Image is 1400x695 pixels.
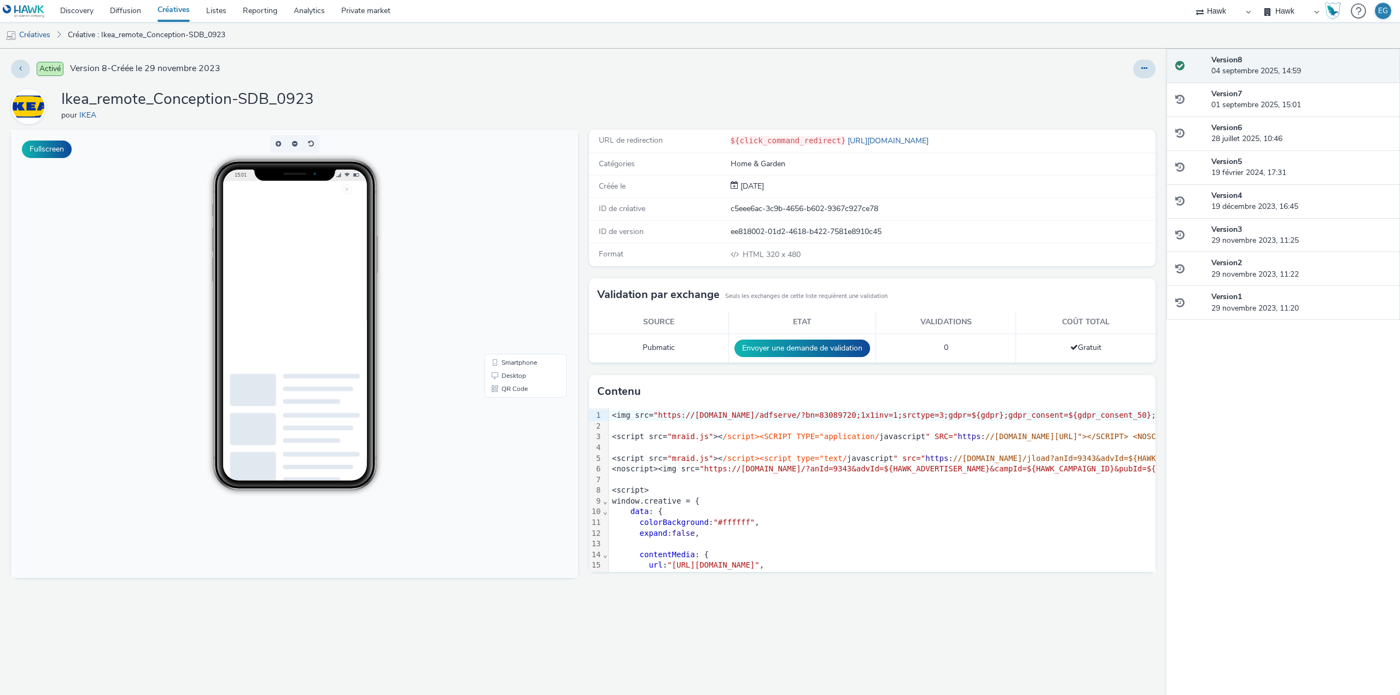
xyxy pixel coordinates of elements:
span: false [672,529,695,538]
th: Source [589,311,729,334]
div: Création 29 novembre 2023, 11:20 [738,181,764,192]
span: width [649,571,672,580]
a: IKEA [79,110,101,120]
span: " SRC=" [925,432,958,441]
span: Créée le [599,181,626,191]
li: QR Code [476,253,553,266]
td: Pubmatic [589,334,729,363]
span: QR Code [491,256,517,262]
li: Smartphone [476,226,553,240]
code: ${click_command_redirect} [731,136,846,145]
strong: Version 7 [1211,89,1242,99]
div: 8 [589,485,603,496]
button: Envoyer une demande de validation [734,340,870,357]
small: Seuls les exchanges de cette liste requièrent une validation [725,292,888,301]
th: Etat [728,311,876,334]
span: "mraid.js" [667,432,713,441]
div: 19 décembre 2023, 16:45 [1211,190,1391,213]
span: Format [599,249,623,259]
div: ee818002-01d2-4618-b422-7581e8910c45 [731,226,1155,237]
strong: Version 2 [1211,258,1242,268]
span: expand [640,529,668,538]
span: 607 [676,571,690,580]
div: 29 novembre 2023, 11:25 [1211,224,1391,247]
span: Fold line [603,550,608,559]
th: Coût total [1016,311,1156,334]
strong: Version 4 [1211,190,1242,201]
div: 29 novembre 2023, 11:20 [1211,291,1391,314]
img: close.png [154,4,170,20]
div: 19 février 2024, 17:31 [1211,156,1391,179]
span: 320 x 480 [742,249,801,260]
span: https [958,432,981,441]
span: "https://[DOMAIN_NAME]/adfserve/?bn=83089720;1x1inv=1;srctype=3;gdpr=${gdpr};gdpr_consent=${gdpr_... [654,411,1230,419]
div: 04 septembre 2025, 14:59 [1211,55,1391,77]
div: 29 novembre 2023, 11:22 [1211,258,1391,280]
div: EG [1378,3,1388,19]
strong: Version 6 [1211,122,1242,133]
span: Fold line [603,507,608,516]
span: 15:01 [223,42,235,48]
a: [URL][DOMAIN_NAME] [845,136,933,146]
div: 9 [589,496,603,507]
div: 16 [589,571,603,582]
span: Version 8 - Créée le 29 novembre 2023 [70,62,220,75]
div: 12 [589,528,603,539]
div: 11 [589,517,603,528]
span: "mraid.js" [667,454,713,463]
img: Hawk Academy [1325,2,1341,20]
span: "[URL][DOMAIN_NAME]" [667,560,760,569]
strong: Version 5 [1211,156,1242,167]
span: " src=" [893,454,925,463]
strong: Version 3 [1211,224,1242,235]
span: "#ffffff" [713,518,755,527]
span: ID de créative [599,203,645,214]
div: 7 [589,475,603,486]
div: 5 [589,453,603,464]
a: IKEA [11,101,50,112]
div: 1 [589,410,603,421]
span: colorBackground [640,518,709,527]
div: 13 [589,539,603,550]
span: URL de redirection [599,135,663,145]
span: Catégories [599,159,635,169]
img: undefined Logo [3,4,45,18]
span: /script><SCRIPT TYPE="application/ [722,432,879,441]
span: contentMedia [640,550,695,559]
div: 15 [589,560,603,571]
strong: Version 1 [1211,291,1242,302]
span: data [631,507,649,516]
div: c5eee6ac-3c9b-4656-b602-9367c927ce78 [731,203,1155,214]
img: mobile [5,30,16,41]
span: Fold line [603,497,608,505]
div: 3 [589,431,603,442]
div: 10 [589,506,603,517]
span: pour [61,110,79,120]
span: url [649,560,662,569]
div: 28 juillet 2025, 10:46 [1211,122,1391,145]
span: [DATE] [738,181,764,191]
span: /script><script type="text/ [722,454,847,463]
button: Fullscreen [22,141,72,158]
strong: Version 8 [1211,55,1242,65]
h3: Contenu [597,383,641,400]
span: ID de version [599,226,644,237]
span: Desktop [491,243,515,249]
li: Desktop [476,240,553,253]
div: 6 [589,464,603,475]
a: Hawk Academy [1325,2,1345,20]
div: 4 [589,442,603,453]
span: Smartphone [491,230,526,236]
div: 2 [589,421,603,432]
img: IKEA [13,91,44,122]
h1: Ikea_remote_Conception-SDB_0923 [61,89,314,110]
span: 0 [944,342,948,353]
span: HTML [743,249,766,260]
span: https [925,454,948,463]
span: Gratuit [1070,342,1101,353]
span: Activé [37,62,63,76]
th: Validations [876,311,1016,334]
div: 01 septembre 2025, 15:01 [1211,89,1391,111]
div: Home & Garden [731,159,1155,170]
